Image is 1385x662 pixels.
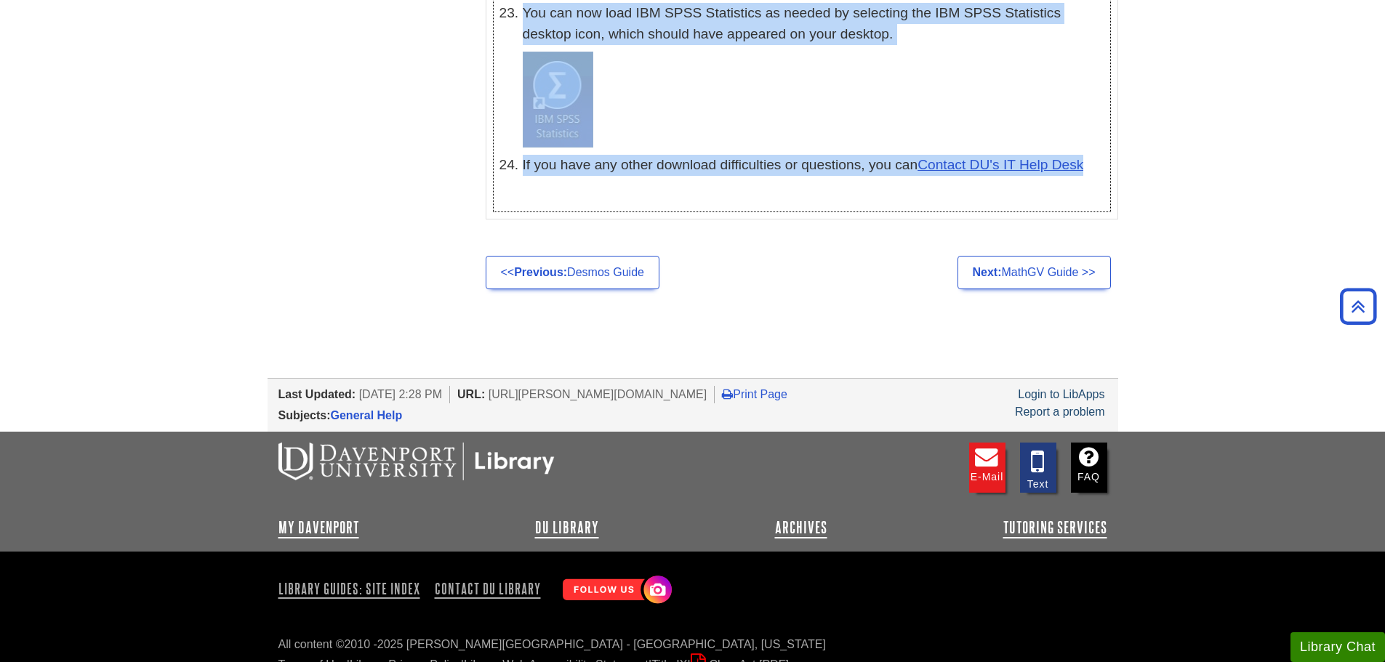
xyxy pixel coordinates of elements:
[973,266,1002,278] strong: Next:
[1020,443,1056,493] a: Text
[1335,296,1381,316] a: Back to Top
[359,388,442,400] span: [DATE] 2:28 PM
[969,443,1005,493] a: E-mail
[722,388,787,400] a: Print Page
[1015,405,1105,418] a: Report a problem
[1290,632,1385,662] button: Library Chat
[278,576,426,601] a: Library Guides: Site Index
[278,409,331,421] span: Subjects:
[523,3,1110,45] p: You can now load IBM SPSS Statistics as needed by selecting the IBM SPSS Statistics desktop icon,...
[1018,388,1104,400] a: Login to LibApps
[555,570,675,611] img: Follow Us! Instagram
[278,519,359,536] a: My Davenport
[722,388,733,400] i: Print Page
[429,576,547,601] a: Contact DU Library
[535,519,599,536] a: DU Library
[918,157,1083,172] a: Contact DU's IT Help Desk
[278,443,555,480] img: DU Libraries
[1003,519,1107,536] a: Tutoring Services
[278,388,356,400] span: Last Updated:
[523,155,1110,176] li: If you have any other download difficulties or questions, you can
[523,52,593,148] img: SPSS desktop icon for PC.
[958,256,1111,289] a: Next:MathGV Guide >>
[514,266,567,278] strong: Previous:
[486,256,659,289] a: <<Previous:Desmos Guide
[331,409,403,421] a: General Help
[489,388,707,400] span: [URL][PERSON_NAME][DOMAIN_NAME]
[1071,443,1107,493] a: FAQ
[457,388,485,400] span: URL:
[775,519,827,536] a: Archives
